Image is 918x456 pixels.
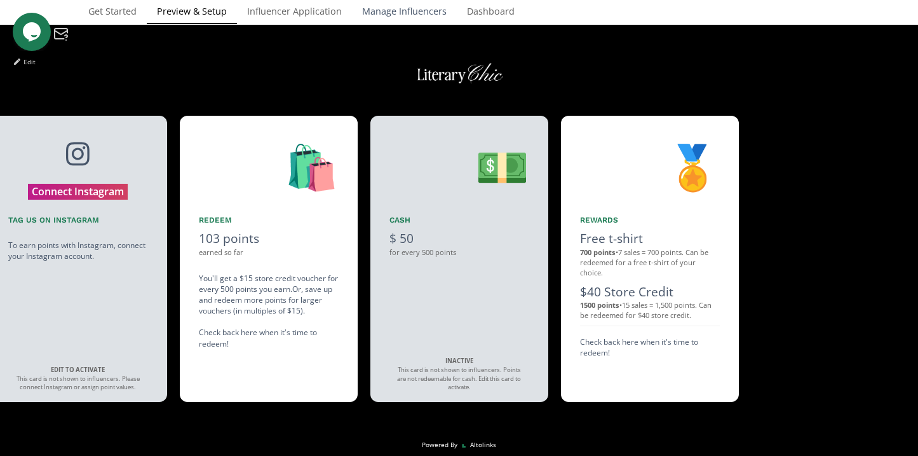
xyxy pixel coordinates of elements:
div: for every 500 points [389,247,529,258]
span: Powered By [422,440,457,449]
div: $ 50 [389,230,529,247]
div: earned so far [199,247,339,258]
div: This card is not shown to influencers. Please connect Instagram or assign point values. [15,366,142,392]
div: • 15 sales = 1,500 points. Can be redeemed for $40 store credit. [580,300,720,321]
strong: 1500 points [580,300,619,310]
div: 💵 [389,135,529,200]
img: favicon-32x32.png [461,441,467,448]
div: 103 points [199,230,339,247]
button: Connect Instagram [28,184,128,200]
div: Tag us on Instagram [8,215,148,226]
div: • 7 sales = 700 points. Can be redeemed for a free t-shirt of your choice. [580,247,720,278]
strong: 700 points [580,247,616,257]
div: Rewards [580,215,720,226]
div: This card is not shown to influencers. Points are not redeemable for cash. Edit this card to acti... [396,357,523,392]
iframe: chat widget [13,13,53,51]
img: BtEZ2yWRJa3M [412,52,507,99]
div: $40 Store Credit [580,283,720,300]
div: Check back here when it's time to redeem! [580,336,720,358]
div: Cash [389,215,529,226]
div: 🛍️ [199,135,339,200]
button: Edit [10,57,39,67]
div: Free t-shirt [580,230,720,247]
span: Altolinks [470,440,496,449]
div: To earn points with Instagram, connect your Instagram account. [8,240,148,261]
div: 🏅 [580,135,720,200]
strong: EDIT TO ACTIVATE [51,366,105,374]
div: You'll get a $15 store credit voucher for every 500 points you earn. Or, save up and redeem more ... [199,273,339,349]
strong: INACTIVE [445,357,473,365]
div: Redeem [199,215,339,226]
